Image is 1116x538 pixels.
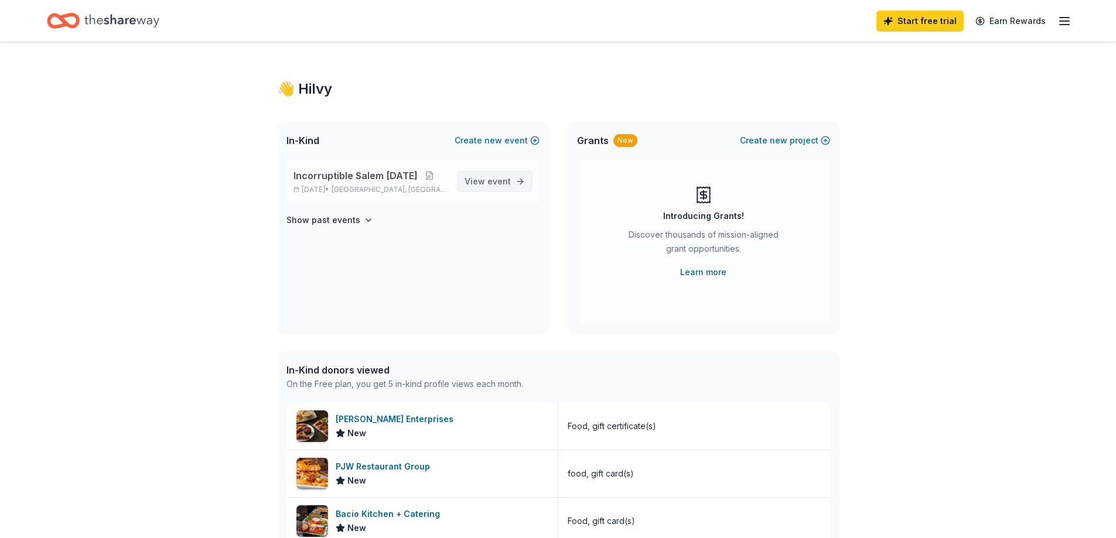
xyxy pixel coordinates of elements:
a: View event [457,171,533,192]
span: [GEOGRAPHIC_DATA], [GEOGRAPHIC_DATA] [332,185,447,194]
a: Start free trial [876,11,964,32]
div: Food, gift card(s) [568,514,635,528]
div: food, gift card(s) [568,467,634,481]
span: new [770,133,787,148]
span: Incorruptible Salem [DATE] [293,169,418,183]
span: Grants [577,133,609,148]
div: 👋 Hi Ivy [277,80,839,98]
div: In-Kind donors viewed [286,363,523,377]
img: Image for Bacio Kitchen + Catering [296,505,328,537]
div: Discover thousands of mission-aligned grant opportunities. [624,228,783,261]
span: New [347,474,366,488]
img: Image for Doherty Enterprises [296,410,328,442]
div: Introducing Grants! [663,209,744,223]
a: Earn Rewards [968,11,1053,32]
div: Food, gift certificate(s) [568,419,656,433]
button: Show past events [286,213,373,227]
div: [PERSON_NAME] Enterprises [336,412,458,426]
a: Learn more [680,265,726,279]
button: Createnewevent [455,133,540,148]
span: new [484,133,502,148]
img: Image for PJW Restaurant Group [296,458,328,489]
div: New [613,134,637,147]
span: View [465,174,511,189]
div: PJW Restaurant Group [336,460,435,474]
h4: Show past events [286,213,360,227]
span: New [347,521,366,535]
div: Bacio Kitchen + Catering [336,507,445,521]
span: In-Kind [286,133,319,148]
div: On the Free plan, you get 5 in-kind profile views each month. [286,377,523,391]
button: Createnewproject [740,133,830,148]
a: Home [47,7,159,35]
span: event [487,176,511,186]
p: [DATE] • [293,185,448,194]
span: New [347,426,366,440]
